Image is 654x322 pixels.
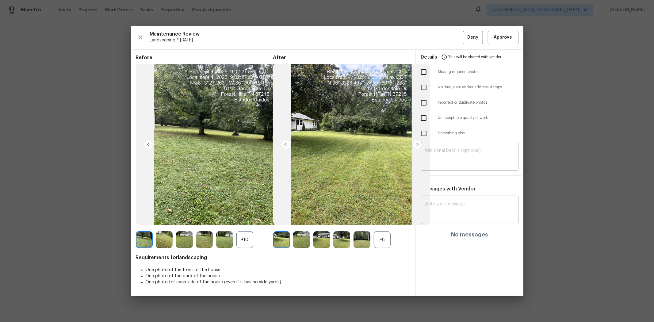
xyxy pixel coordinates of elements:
span: Unacceptable quality of work [438,115,518,121]
div: Incorrect or duplicate photos [416,95,523,110]
img: right-chevron-button-url [412,140,422,149]
span: Missing required photos [438,69,518,75]
img: left-chevron-button-url [143,140,153,149]
span: After [273,55,411,61]
h4: No messages [451,232,488,238]
div: Unacceptable quality of work [416,110,523,126]
button: Approve [488,31,518,44]
span: Messages with Vendor [421,186,476,191]
span: Approve [494,34,512,41]
li: One photo of the front of the house [146,267,411,273]
span: No time, date and/or address stamps [438,85,518,90]
span: Incorrect or duplicate photos [438,100,518,105]
li: One photo for each side of the house (even if it has no side yards) [146,279,411,285]
button: Deny [463,31,483,44]
span: Something else [438,131,518,136]
div: +8 [374,231,391,248]
span: Deny [467,34,478,41]
div: Something else [416,126,523,141]
li: One photo of the back of the house [146,273,411,279]
span: Requirements for landscaping [136,255,411,261]
span: Landscaping * [DATE] [150,37,463,43]
div: No time, date and/or address stamps [416,80,523,95]
span: Maintenance Review [150,31,463,37]
span: This will be shared with vendor [449,50,502,64]
img: left-chevron-button-url [281,140,291,149]
div: +10 [236,231,253,248]
span: Before [136,55,273,61]
div: Missing required photos [416,64,523,80]
span: Details [421,50,438,64]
